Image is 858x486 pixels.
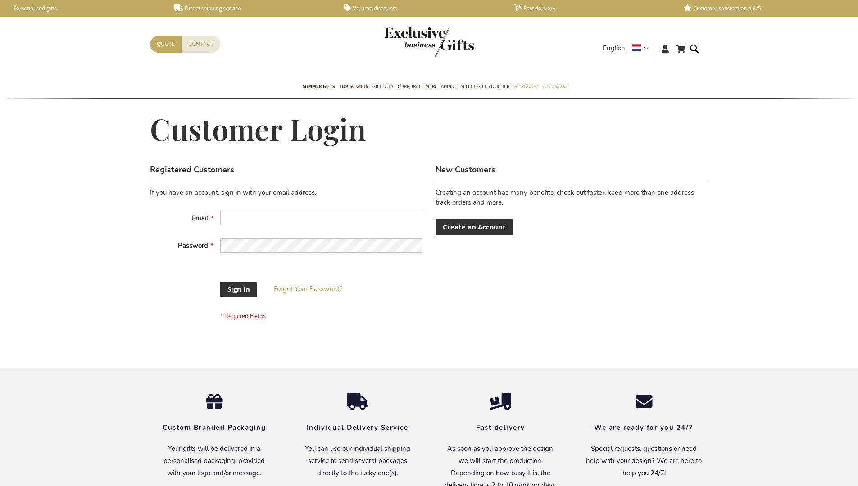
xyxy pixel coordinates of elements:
[5,4,160,12] a: Personalised gifts
[339,82,368,91] span: TOP 50 Gifts
[436,219,513,235] a: Create an Account
[514,76,538,99] a: By Budget
[594,423,694,432] strong: We are ready for you 24/7
[372,76,393,99] a: Gift Sets
[398,82,456,91] span: Corporate Merchandise
[436,164,495,175] strong: New Customers
[543,76,567,99] a: Occasions
[303,76,335,99] a: Summer Gifts
[300,443,416,479] p: You can use our individual shipping service to send several packages directly to the lucky one(s).
[156,443,272,479] p: Your gifts will be delivered in a personalised packaging, provided with your logo and/or message.
[372,82,393,91] span: Gift Sets
[476,423,525,432] strong: Fast delivery
[684,4,839,12] a: Customer satisfaction 4,6/5
[384,27,474,57] img: Exclusive Business gifts logo
[150,109,366,148] span: Customer Login
[603,43,625,54] span: English
[436,188,708,207] p: Creating an account has many benefits: check out faster, keep more than one address, track orders...
[443,222,506,232] span: Create an Account
[220,282,257,297] button: Sign In
[163,423,266,432] strong: Custom Branded Packaging
[174,4,330,12] a: Direct shipping service
[344,4,499,12] a: Volume discounts
[461,82,509,91] span: Select Gift Voucher
[339,76,368,99] a: TOP 50 Gifts
[586,443,702,479] p: Special requests, questions or need help with your design? We are here to help you 24/7!
[227,284,250,294] span: Sign In
[182,36,220,53] a: Contact
[514,82,538,91] span: By Budget
[150,36,182,53] a: Quote
[384,27,429,57] a: store logo
[273,284,343,294] a: Forgot Your Password?
[543,82,567,91] span: Occasions
[191,214,208,223] span: Email
[307,423,409,432] strong: Individual Delivery Service
[461,76,509,99] a: Select Gift Voucher
[303,82,335,91] span: Summer Gifts
[514,4,669,12] a: Fast delivery
[150,164,234,175] strong: Registered Customers
[398,76,456,99] a: Corporate Merchandise
[178,241,208,250] span: Password
[220,211,422,225] input: Email
[150,188,422,198] div: If you have an account, sign in with your email address.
